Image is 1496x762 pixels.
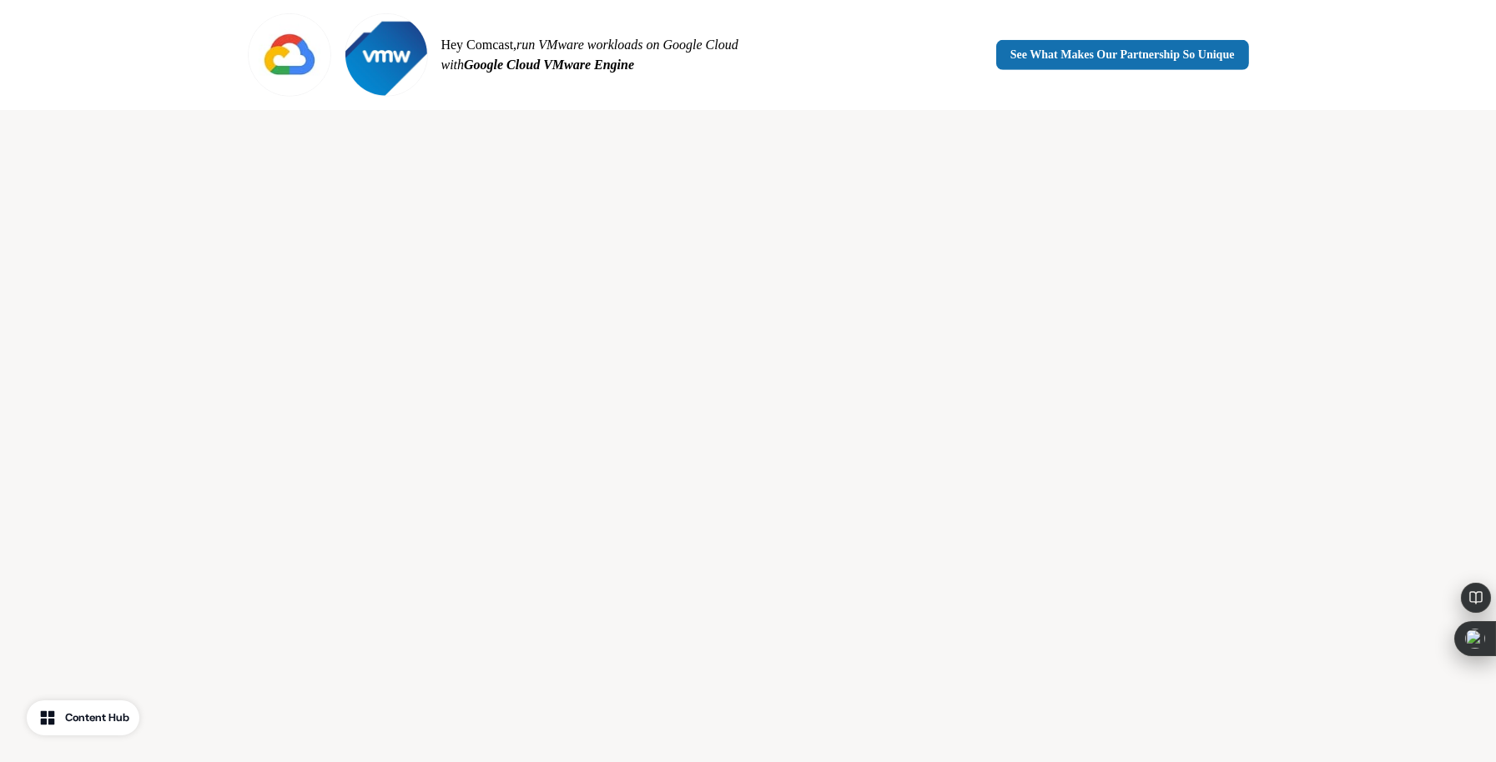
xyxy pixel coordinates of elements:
[27,700,139,735] button: Content Hub
[441,35,742,75] p: Hey Comcast,
[441,38,738,72] em: run VMware workloads on Google Cloud with
[996,40,1249,70] a: See What Makes Our Partnership So Unique
[464,58,634,72] em: Google Cloud VMware Engine
[65,709,129,726] div: Content Hub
